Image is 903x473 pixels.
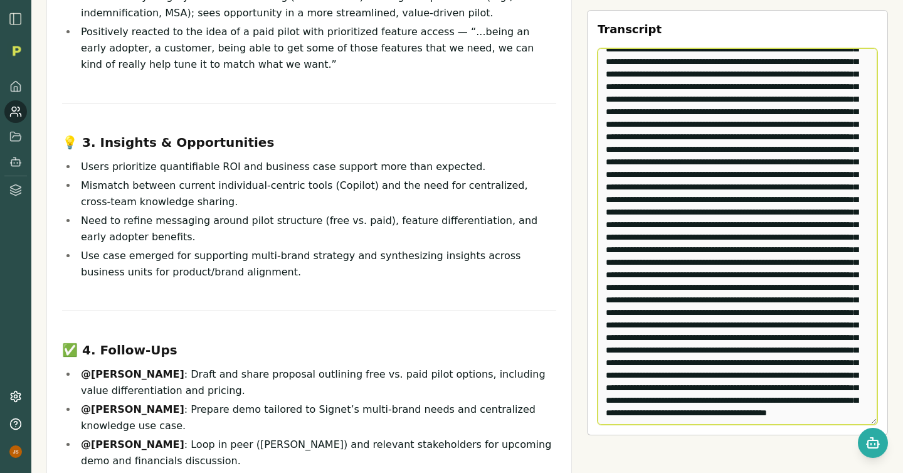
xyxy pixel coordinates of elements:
[77,437,556,469] li: : Loop in peer ([PERSON_NAME]) and relevant stakeholders for upcoming demo and financials discuss...
[81,438,184,450] strong: @[PERSON_NAME]
[7,41,26,60] img: Organization logo
[62,134,556,151] h3: 💡 3. Insights & Opportunities
[77,178,556,210] li: Mismatch between current individual-centric tools (Copilot) and the need for centralized, cross-t...
[77,24,556,73] li: Positively reacted to the idea of a paid pilot with prioritized feature access — “...being an ear...
[77,401,556,434] li: : Prepare demo tailored to Signet’s multi-brand needs and centralized knowledge use case.
[858,428,888,458] button: Open chat
[4,413,27,435] button: Help
[62,341,556,359] h3: ✅ 4. Follow-Ups
[77,366,556,399] li: : Draft and share proposal outlining free vs. paid pilot options, including value differentiation...
[77,159,556,175] li: Users prioritize quantifiable ROI and business case support more than expected.
[77,248,556,280] li: Use case emerged for supporting multi-brand strategy and synthesizing insights across business un...
[81,403,184,415] strong: @[PERSON_NAME]
[77,213,556,245] li: Need to refine messaging around pilot structure (free vs. paid), feature differentiation, and ear...
[598,21,877,38] h3: Transcript
[9,445,22,458] img: profile
[81,368,184,380] strong: @[PERSON_NAME]
[8,11,23,26] img: sidebar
